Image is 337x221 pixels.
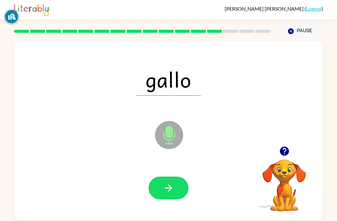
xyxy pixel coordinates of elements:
[253,150,315,212] video: Your browser must support playing .mp4 files to use Literably. Please try using another browser.
[225,6,323,12] div: ( )
[278,24,323,38] button: Pause
[5,10,18,23] button: GoGuardian Privacy Information
[14,3,49,16] img: Literably
[225,6,305,12] span: [PERSON_NAME] [PERSON_NAME]
[136,63,201,96] span: gallo
[306,6,321,12] a: Logout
